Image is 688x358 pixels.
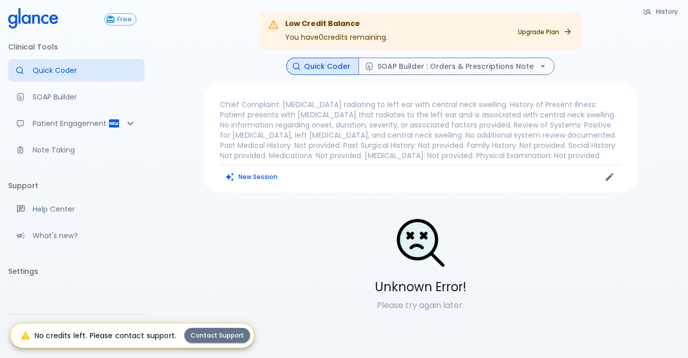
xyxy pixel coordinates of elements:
[184,328,250,343] button: Contact Support
[33,65,136,75] p: Quick Coder
[395,217,446,268] img: Search Not Found
[8,224,145,247] div: Recent updates and feature releases
[8,319,145,354] div: [PERSON_NAME]remain medical complex
[512,24,577,39] a: Upgrade Plan
[359,58,555,75] button: SOAP Builder : Orders & Prescriptions Note
[33,231,136,241] p: What's new?
[104,13,145,25] a: Click to view or change your subscription
[204,279,638,295] h5: Unknown Error!
[220,169,284,184] button: Clears all inputs and results.
[8,259,145,284] li: Settings
[20,326,176,345] div: No credits left. Please contact support.
[8,35,145,59] li: Clinical Tools
[285,18,388,30] div: Low Credit Balance
[8,112,145,135] div: Patient Reports & Referrals
[204,299,638,312] p: Please try again later.
[286,58,359,75] button: Quick Coder
[602,169,617,185] button: Edit
[8,86,145,108] a: Docugen: Compose a clinical documentation in seconds
[8,198,145,220] a: Get help from our support team
[33,92,136,102] p: SOAP Builder
[8,139,145,161] a: Advanced note-taking
[220,99,621,161] p: Chief Complaint: [MEDICAL_DATA] radiating to left ear with central neck swelling. History of Pres...
[33,118,108,129] p: Patient Engagement
[638,4,684,19] button: History
[8,59,145,82] a: Moramiz: Find ICD10AM codes instantly
[113,16,136,23] span: Free
[8,284,145,306] a: Manage your settings
[285,15,388,46] div: You have 0 credits remaining.
[33,145,136,155] p: Note Taking
[33,204,136,214] p: Help Center
[104,13,136,25] button: Free
[8,173,145,198] li: Support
